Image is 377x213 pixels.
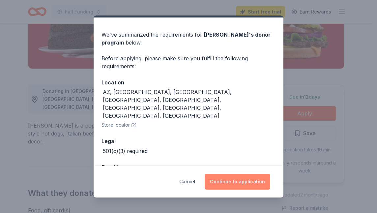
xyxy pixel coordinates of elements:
div: AZ, [GEOGRAPHIC_DATA], [GEOGRAPHIC_DATA], [GEOGRAPHIC_DATA], [GEOGRAPHIC_DATA], [GEOGRAPHIC_DATA]... [103,88,275,120]
button: Continue to application [205,174,270,190]
div: Location [101,78,275,87]
div: Deadline [101,163,275,171]
button: Cancel [179,174,195,190]
button: Store locator [101,121,136,129]
div: Legal [101,137,275,145]
div: 501(c)(3) required [103,147,148,155]
div: We've summarized the requirements for below. [101,31,275,46]
div: Before applying, please make sure you fulfill the following requirements: [101,54,275,70]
